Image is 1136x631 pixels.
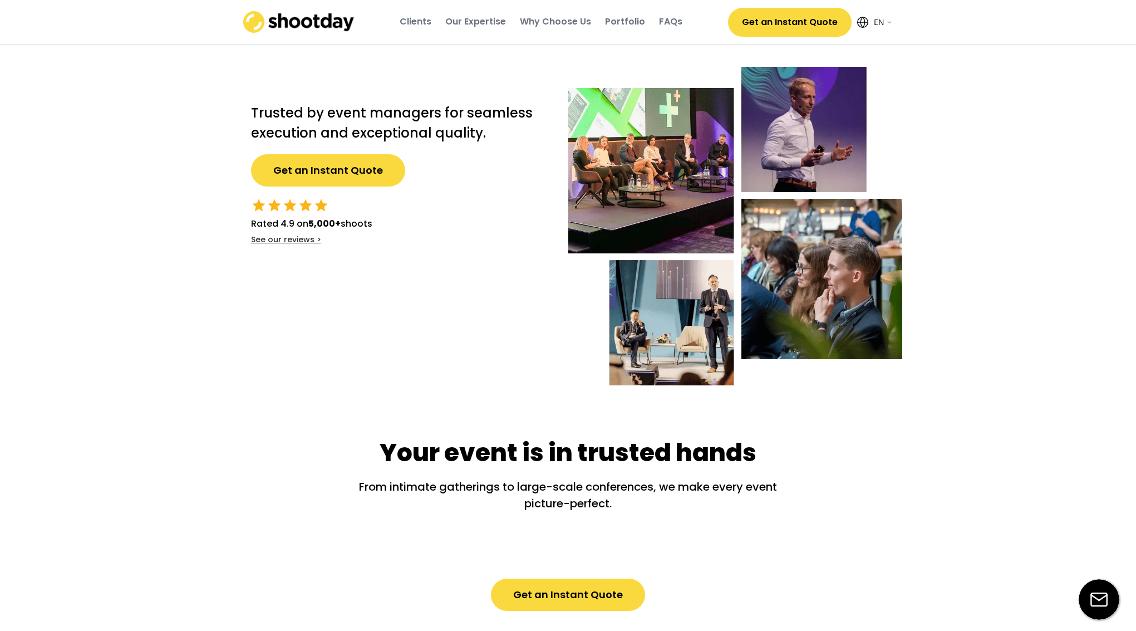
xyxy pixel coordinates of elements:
[568,67,902,385] img: Event-hero-intl%402x.webp
[251,234,321,246] div: See our reviews >
[380,436,756,470] div: Your event is in trusted hands
[659,16,682,28] div: FAQs
[251,154,405,187] button: Get an Instant Quote
[857,17,868,28] img: Icon%20feather-globe%20%281%29.svg
[308,217,341,230] strong: 5,000+
[491,579,645,611] button: Get an Instant Quote
[728,8,852,37] button: Get an Instant Quote
[400,16,431,28] div: Clients
[346,478,791,512] div: From intimate gatherings to large-scale conferences, we make every event picture-perfect.
[313,198,329,213] button: star
[1079,579,1119,620] img: email-icon%20%281%29.svg
[251,198,267,213] button: star
[445,16,506,28] div: Our Expertise
[282,198,298,213] button: star
[251,217,372,231] div: Rated 4.9 on shoots
[267,198,282,213] button: star
[605,16,645,28] div: Portfolio
[251,103,546,143] h2: Trusted by event managers for seamless execution and exceptional quality.
[520,16,591,28] div: Why Choose Us
[298,198,313,213] button: star
[243,11,355,33] img: shootday_logo.png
